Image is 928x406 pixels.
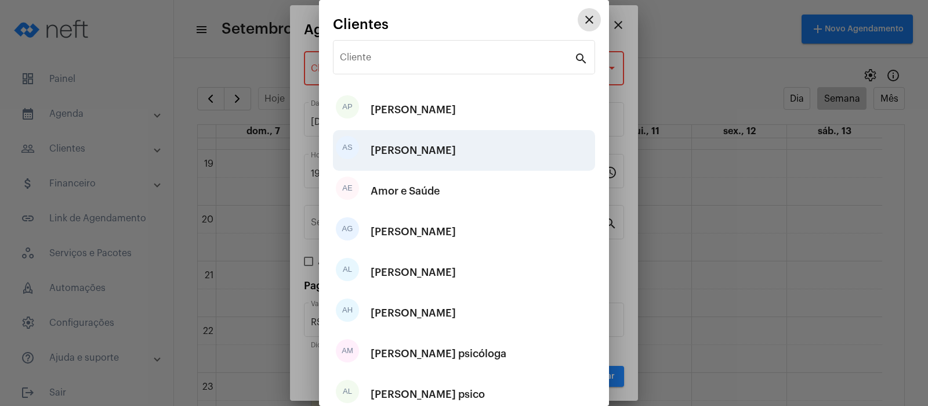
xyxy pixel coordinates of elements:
[371,214,456,249] div: [PERSON_NAME]
[371,336,506,371] div: [PERSON_NAME] psicóloga
[371,255,456,290] div: [PERSON_NAME]
[371,296,456,330] div: [PERSON_NAME]
[336,299,359,322] div: AH
[336,339,359,362] div: AM
[371,133,456,168] div: [PERSON_NAME]
[336,136,359,159] div: AS
[336,380,359,403] div: AL
[340,55,574,65] input: Pesquisar cliente
[333,17,389,32] span: Clientes
[336,177,359,200] div: AE
[336,217,359,240] div: AG
[574,51,588,65] mat-icon: search
[371,92,456,127] div: [PERSON_NAME]
[336,95,359,118] div: AP
[582,13,596,27] mat-icon: close
[336,258,359,281] div: AL
[371,174,440,209] div: Amor e Saúde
